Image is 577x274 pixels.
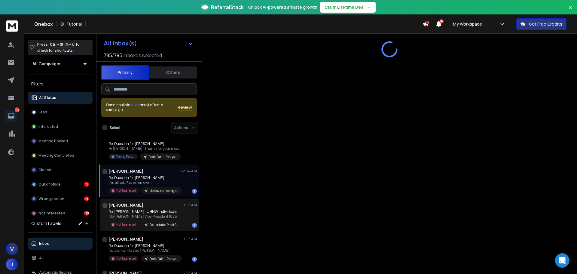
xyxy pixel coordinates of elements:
[84,196,89,201] div: 21
[38,153,74,158] p: Meeting Completed
[104,40,137,46] h1: All Inbox(s)
[28,207,93,219] button: Not Interested110
[101,65,149,80] button: Primary
[38,168,51,172] p: Closed
[28,149,93,162] button: Meeting Completed
[38,196,64,201] p: Wrong person
[149,257,178,261] p: Profit Path - Everyone - ICP Campaign
[192,223,197,228] div: 1
[108,146,181,151] p: Hi [PERSON_NAME], Thanks for your message!
[38,182,61,187] p: Out of office
[28,58,93,70] button: All Campaigns
[6,258,18,270] button: J
[39,256,44,260] p: All
[5,110,17,122] a: 142
[116,188,136,193] p: Not Interested
[555,253,569,268] div: Open Intercom Messenger
[108,214,181,219] p: NO [PERSON_NAME] Vice-President 1628
[183,237,197,242] p: 01:15 AM
[192,257,197,262] div: 1
[28,164,93,176] button: Closed
[567,4,575,18] button: Close banner
[38,124,58,129] p: Interested
[178,104,192,110] button: Review
[453,21,484,27] p: My Workspace
[529,21,562,27] p: Get Free Credits
[439,19,444,23] span: 50
[37,42,80,54] p: Press to check for shortcuts.
[108,209,181,214] p: Re: [PERSON_NAME] - UHNW individuals
[99,37,198,49] button: All Inbox(s)
[183,203,197,208] p: 01:15 AM
[28,106,93,118] button: Lead
[84,211,89,216] div: 110
[108,175,181,180] p: Re: Question for [PERSON_NAME]
[34,20,423,28] div: Onebox
[31,220,61,226] h3: Custom Labels
[104,52,122,59] span: 785 / 785
[211,4,243,11] span: ReferralStack
[320,2,376,13] button: Claim Lifetime Deal→
[28,135,93,147] button: Meeting Booked
[124,52,162,59] h3: Inboxes selected
[180,169,197,174] p: 02:04 AM
[108,180,181,185] p: I”m all set. Please remove
[148,155,177,159] p: Profit Path - Everyone - ICP Campaign
[108,236,143,242] h1: [PERSON_NAME]
[108,243,181,248] p: Re: Question for [PERSON_NAME]
[116,222,136,227] p: Not Interested
[108,141,181,146] p: Re: Question for [PERSON_NAME]
[38,139,68,143] p: Meeting Booked
[516,18,566,30] button: Get Free Credits
[149,223,178,227] p: Real estate | ProfitPath 100K HNW Individuals offer
[110,125,121,130] label: Select
[248,4,317,10] p: Unlock AI-powered affiliate growth
[84,182,89,187] div: 11
[38,110,47,115] p: Lead
[28,80,93,88] h3: Filters
[28,238,93,250] button: Inbox
[149,189,178,193] p: biz dev marketing cro cco head of sales ceo 11-10k emp | Profit Path - Everyone - ICP Campaign
[28,121,93,133] button: Interested
[28,252,93,264] button: All
[56,20,86,28] button: Tutorial
[149,66,197,79] button: Others
[116,154,135,159] p: Wrong Person
[49,41,75,48] span: Ctrl + Shift + k
[192,189,197,194] div: 1
[106,103,178,112] div: Some emails in maybe from a campaign
[367,4,371,10] span: →
[28,178,93,190] button: Out of office11
[130,102,141,107] span: others
[32,61,62,67] h1: All Campaigns
[39,95,56,100] p: All Status
[39,241,49,246] p: Inbox
[116,256,136,261] p: Not Interested
[28,92,93,104] button: All Status
[15,107,20,112] p: 142
[108,202,143,208] h1: [PERSON_NAME]
[108,248,181,253] p: No thanks! -- tasted [PERSON_NAME]
[28,193,93,205] button: Wrong person21
[38,211,65,216] p: Not Interested
[108,168,143,174] h1: [PERSON_NAME]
